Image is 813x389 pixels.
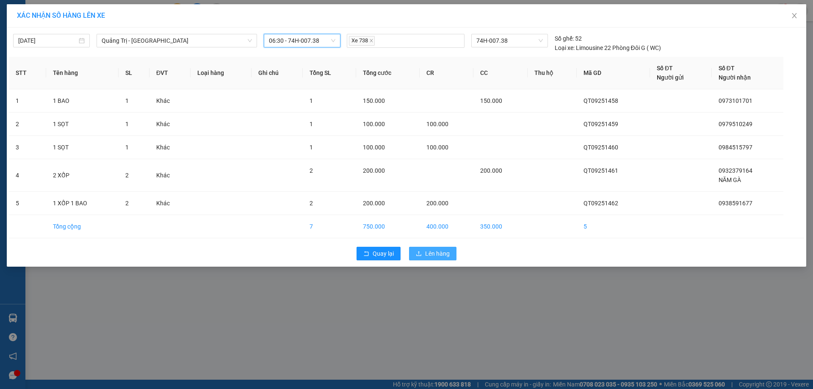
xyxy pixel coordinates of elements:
[149,89,191,113] td: Khác
[310,144,313,151] span: 1
[356,57,420,89] th: Tổng cước
[349,36,375,46] span: Xe 738
[149,192,191,215] td: Khác
[310,97,313,104] span: 1
[125,172,129,179] span: 2
[577,57,650,89] th: Mã GD
[480,97,502,104] span: 150.000
[583,97,618,104] span: QT09251458
[247,38,252,43] span: down
[363,200,385,207] span: 200.000
[373,249,394,258] span: Quay lại
[657,74,684,81] span: Người gửi
[269,34,335,47] span: 06:30 - 74H-007.38
[119,57,149,89] th: SL
[191,57,252,89] th: Loại hàng
[110,7,169,28] div: VP An Sương
[149,113,191,136] td: Khác
[425,249,450,258] span: Lên hàng
[783,4,806,28] button: Close
[583,121,618,127] span: QT09251459
[426,200,448,207] span: 200.000
[476,34,542,47] span: 74H-007.38
[310,121,313,127] span: 1
[125,97,129,104] span: 1
[7,28,104,57] span: VP [PERSON_NAME]
[719,65,735,72] span: Số ĐT
[420,57,473,89] th: CR
[657,65,673,72] span: Số ĐT
[555,43,661,52] div: Limousine 22 Phòng Đôi G ( WC)
[555,34,574,43] span: Số ghế:
[9,159,46,192] td: 4
[46,192,119,215] td: 1 XỐP 1 BAO
[9,57,46,89] th: STT
[6,62,105,72] div: 200.000
[7,32,19,41] span: DĐ:
[409,247,456,260] button: uploadLên hàng
[303,215,356,238] td: 7
[480,167,502,174] span: 200.000
[7,7,104,28] div: VP 330 [PERSON_NAME]
[9,136,46,159] td: 3
[356,215,420,238] td: 750.000
[149,57,191,89] th: ĐVT
[719,177,741,183] span: NĂM GÀ
[363,251,369,257] span: rollback
[7,8,20,17] span: Gửi:
[303,57,356,89] th: Tổng SL
[473,57,527,89] th: CC
[17,11,105,19] span: XÁC NHẬN SỐ HÀNG LÊN XE
[555,34,582,43] div: 52
[719,121,752,127] span: 0979510249
[110,28,169,39] div: 0938591677
[363,144,385,151] span: 100.000
[46,136,119,159] td: 1 SỌT
[791,12,798,19] span: close
[9,192,46,215] td: 5
[577,215,650,238] td: 5
[719,144,752,151] span: 0984515797
[416,251,422,257] span: upload
[363,97,385,104] span: 150.000
[528,57,577,89] th: Thu hộ
[125,121,129,127] span: 1
[363,167,385,174] span: 200.000
[149,136,191,159] td: Khác
[719,97,752,104] span: 0973101701
[310,200,313,207] span: 2
[363,121,385,127] span: 100.000
[125,200,129,207] span: 2
[357,247,401,260] button: rollbackQuay lại
[46,159,119,192] td: 2 XỐP
[46,57,119,89] th: Tên hàng
[719,74,751,81] span: Người nhận
[426,144,448,151] span: 100.000
[369,39,373,43] span: close
[125,144,129,151] span: 1
[719,200,752,207] span: 0938591677
[420,215,473,238] td: 400.000
[555,43,575,52] span: Loại xe:
[46,89,119,113] td: 1 BAO
[110,8,130,17] span: Nhận:
[719,167,752,174] span: 0932379164
[6,63,19,72] span: CR :
[46,113,119,136] td: 1 SỌT
[252,57,303,89] th: Ghi chú
[18,36,77,45] input: 15/09/2025
[46,215,119,238] td: Tổng cộng
[9,113,46,136] td: 2
[426,121,448,127] span: 100.000
[149,159,191,192] td: Khác
[473,215,527,238] td: 350.000
[583,144,618,151] span: QT09251460
[310,167,313,174] span: 2
[9,89,46,113] td: 1
[583,200,618,207] span: QT09251462
[102,34,252,47] span: Quảng Trị - Sài Gòn
[583,167,618,174] span: QT09251461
